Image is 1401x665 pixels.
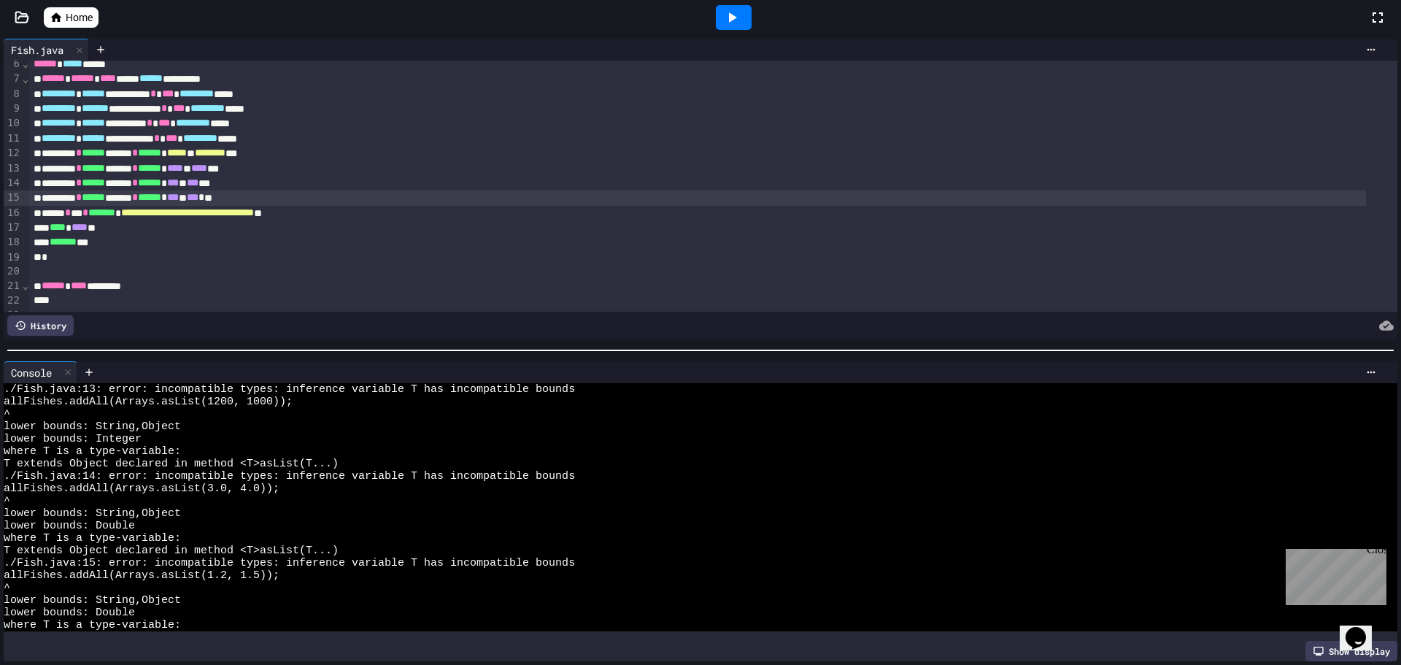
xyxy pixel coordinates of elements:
[4,420,181,433] span: lower bounds: String,Object
[4,146,22,161] div: 12
[1305,641,1397,661] div: Show display
[4,161,22,176] div: 13
[22,73,29,85] span: Fold line
[4,532,181,545] span: where T is a type-variable:
[4,520,135,532] span: lower bounds: Double
[4,507,181,520] span: lower bounds: String,Object
[4,101,22,116] div: 9
[4,57,22,72] div: 6
[4,308,22,323] div: 23
[4,483,279,495] span: allFishes.addAll(Arrays.asList(3.0, 4.0));
[4,545,339,557] span: T extends Object declared in method <T>asList(T...)
[7,315,74,336] div: History
[22,58,29,69] span: Fold line
[4,458,339,470] span: T extends Object declared in method <T>asList(T...)
[22,280,29,291] span: Fold line
[4,264,22,279] div: 20
[4,433,142,445] span: lower bounds: Integer
[4,557,575,569] span: ./Fish.java:15: error: incompatible types: inference variable T has incompatible bounds
[4,235,22,250] div: 18
[4,569,279,582] span: allFishes.addAll(Arrays.asList(1.2, 1.5));
[4,607,135,619] span: lower bounds: Double
[4,206,22,220] div: 16
[4,293,22,308] div: 22
[4,116,22,131] div: 10
[1280,543,1386,605] iframe: chat widget
[4,470,575,483] span: ./Fish.java:14: error: incompatible types: inference variable T has incompatible bounds
[4,176,22,191] div: 14
[4,445,181,458] span: where T is a type-variable:
[1340,607,1386,650] iframe: chat widget
[4,383,575,396] span: ./Fish.java:13: error: incompatible types: inference variable T has incompatible bounds
[4,594,181,607] span: lower bounds: String,Object
[4,279,22,293] div: 21
[4,131,22,146] div: 11
[4,39,89,61] div: Fish.java
[4,87,22,101] div: 8
[4,220,22,235] div: 17
[66,10,93,25] span: Home
[4,191,22,205] div: 15
[4,365,59,380] div: Console
[4,250,22,265] div: 19
[4,72,22,86] div: 7
[4,42,71,58] div: Fish.java
[4,582,10,594] span: ^
[4,408,10,420] span: ^
[4,361,77,383] div: Console
[4,396,293,408] span: allFishes.addAll(Arrays.asList(1200, 1000));
[44,7,99,28] a: Home
[4,495,10,507] span: ^
[6,6,101,93] div: Chat with us now!Close
[4,619,181,631] span: where T is a type-variable:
